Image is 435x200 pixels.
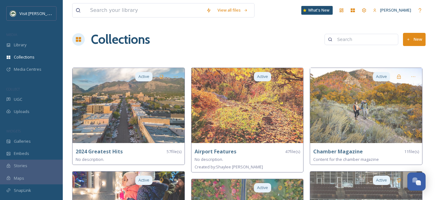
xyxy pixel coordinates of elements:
[76,156,104,162] span: No description.
[257,185,268,191] span: Active
[14,42,26,48] span: Library
[87,3,203,17] input: Search your library
[14,96,22,102] span: UGC
[91,30,150,49] a: Collections
[14,163,27,169] span: Stories
[301,6,333,15] a: What's New
[19,10,59,16] span: Visit [PERSON_NAME]
[6,87,20,91] span: COLLECT
[72,68,185,143] img: 04160386-f77d-44d8-a3f3-5cc1f9b87ceb.jpg
[257,74,268,79] span: Active
[407,172,426,191] button: Open Chat
[313,148,363,155] strong: Chamber Magazine
[167,149,181,155] span: 57 file(s)
[195,148,236,155] strong: Airport Features
[376,177,387,183] span: Active
[14,187,31,193] span: SnapLink
[313,156,379,162] span: Content for the chamber magazine
[191,68,303,143] img: 5f10b9e8-2520-458d-82e9-0ca3d9a6e3ad.jpg
[138,74,149,79] span: Active
[14,54,35,60] span: Collections
[370,4,414,16] a: [PERSON_NAME]
[376,74,387,79] span: Active
[380,7,411,13] span: [PERSON_NAME]
[404,149,419,155] span: 11 file(s)
[14,138,31,144] span: Galleries
[403,33,426,46] button: New
[14,109,30,115] span: Uploads
[214,4,251,16] a: View all files
[195,164,263,170] span: Created by: Shaylee [PERSON_NAME]
[195,156,223,162] span: No description.
[334,33,395,46] input: Search
[310,68,422,143] img: 84bfba46-df5b-4210-bc7b-dcc0c32a8f20.jpg
[14,175,24,181] span: Maps
[76,148,123,155] strong: 2024 Greatest Hits
[10,10,16,17] img: Unknown.png
[138,177,149,183] span: Active
[6,32,17,37] span: MEDIA
[6,129,21,133] span: WIDGETS
[285,149,300,155] span: 47 file(s)
[14,66,41,72] span: Media Centres
[14,151,29,156] span: Embeds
